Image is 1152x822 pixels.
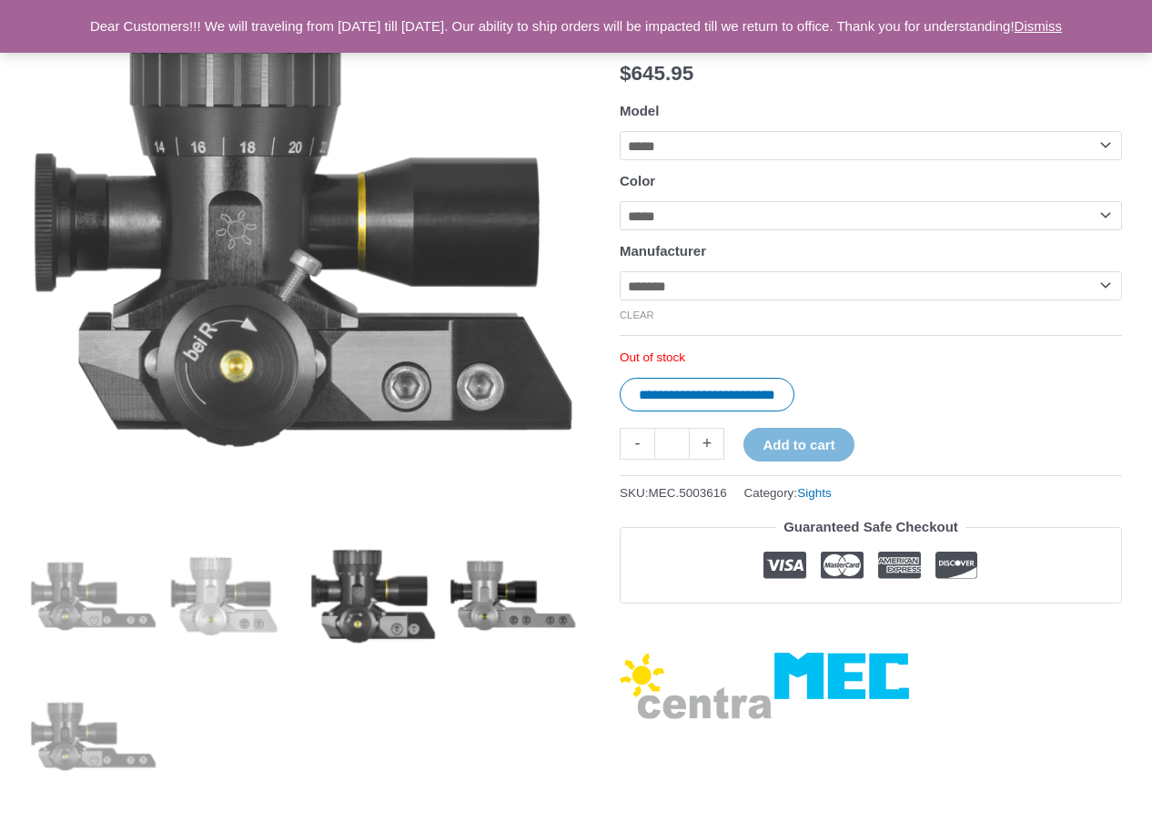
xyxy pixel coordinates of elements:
[620,350,1122,366] p: Out of stock
[654,428,690,460] input: Product quantity
[620,173,655,188] label: Color
[649,486,727,500] span: MEC.5003616
[30,673,157,799] img: Diopter Spy
[620,428,654,460] a: -
[620,482,727,504] span: SKU:
[450,533,576,659] img: Diopter Spy - Image 4
[743,428,854,462] button: Add to cart
[170,533,297,659] img: Diopter Spy - Image 2
[620,62,632,85] span: $
[1015,18,1063,34] a: Dismiss
[30,533,157,659] img: Diopter Spy
[620,310,654,320] a: Clear options
[620,617,1122,639] iframe: Customer reviews powered by Trustpilot
[620,653,773,727] a: Centra
[776,514,965,540] legend: Guaranteed Safe Checkout
[774,653,909,727] a: MEC
[620,103,659,118] label: Model
[620,62,693,85] bdi: 645.95
[310,533,437,659] img: Diopter Spy - Image 3
[620,243,706,259] label: Manufacturer
[797,486,832,500] a: Sights
[690,428,724,460] a: +
[744,482,832,504] span: Category:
